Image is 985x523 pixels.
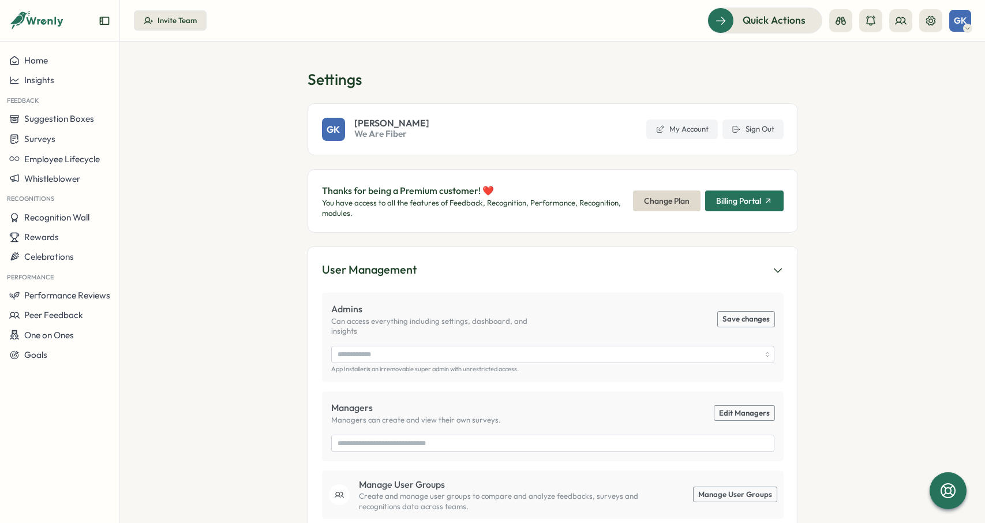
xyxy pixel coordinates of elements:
span: Change Plan [644,191,690,211]
span: [PERSON_NAME] [354,118,429,128]
button: Invite Team [134,10,207,31]
span: Employee Lifecycle [24,154,100,165]
p: App Installer is an irremovable super admin with unrestricted access. [331,365,774,373]
span: Peer Feedback [24,309,83,320]
button: Save changes [718,312,774,327]
p: Managers can create and view their own surveys. [331,415,501,425]
button: Sign Out [722,119,784,139]
span: Rewards [24,231,59,242]
a: My Account [646,119,718,139]
span: Quick Actions [743,13,806,28]
button: User Management [322,261,784,279]
button: Expand sidebar [99,15,110,27]
span: One on Ones [24,330,74,341]
p: Can access everything including settings, dashboard, and insights [331,316,553,337]
span: GK [954,16,967,25]
span: Insights [24,74,54,85]
span: Performance Reviews [24,290,110,301]
span: Suggestion Boxes [24,113,94,124]
span: Sign Out [746,124,774,135]
span: Recognition Wall [24,212,89,223]
a: Edit Managers [714,406,774,421]
span: Surveys [24,133,55,144]
div: User Management [322,261,417,279]
button: GK [949,10,971,32]
h1: Settings [308,69,798,89]
button: Quick Actions [707,8,822,33]
a: Manage User Groups [694,487,777,502]
div: Invite Team [158,16,197,26]
p: Manage User Groups [359,477,654,492]
p: Managers [331,401,501,415]
p: Admins [331,302,553,316]
span: Whistleblower [24,173,80,184]
span: GK [327,122,340,137]
p: You have access to all the features of Feedback, Recognition, Performance, Recognition, modules. [322,198,624,218]
p: Create and manage user groups to compare and analyze feedbacks, surveys and recognitions data acr... [359,491,654,511]
span: Goals [24,349,47,360]
span: We Are Fiber [354,128,429,140]
button: Change Plan [633,190,701,211]
span: Home [24,55,48,66]
span: My Account [669,124,709,135]
p: Thanks for being a Premium customer! ❤️ [322,184,624,198]
button: Billing Portal [705,190,784,211]
span: Celebrations [24,251,74,262]
span: Billing Portal [716,197,761,205]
